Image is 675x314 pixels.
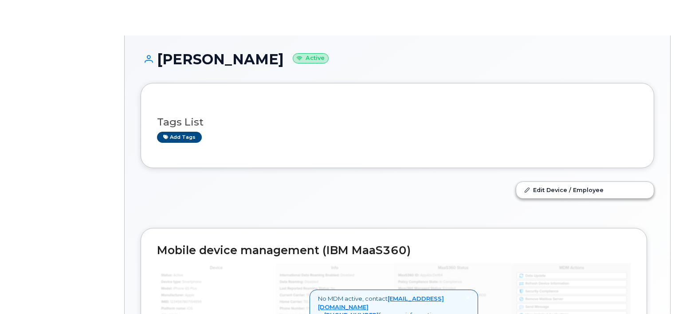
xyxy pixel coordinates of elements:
[141,51,654,67] h1: [PERSON_NAME]
[516,182,654,198] a: Edit Device / Employee
[318,295,444,310] a: [EMAIL_ADDRESS][DOMAIN_NAME]
[157,132,202,143] a: Add tags
[157,244,631,257] h2: Mobile device management (IBM MaaS360)
[293,53,329,63] small: Active
[466,294,470,301] a: Close
[466,294,470,302] span: ×
[157,117,638,128] h3: Tags List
